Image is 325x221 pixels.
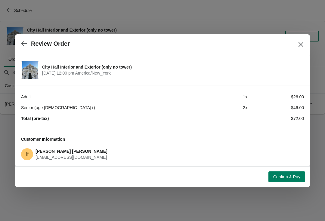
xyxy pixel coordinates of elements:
h2: Review Order [31,40,70,47]
button: Confirm & Pay [268,171,305,182]
span: [PERSON_NAME] [PERSON_NAME] [36,149,107,154]
div: 1 x [191,94,247,100]
div: 2 x [191,105,247,111]
span: City Hall Interior and Exterior (only no tower) [42,64,301,70]
button: Close [296,39,306,50]
strong: Total (pre-tax) [21,116,49,121]
div: Adult [21,94,191,100]
span: [DATE] 12:00 pm America/New_York [42,70,301,76]
span: Confirm & Pay [273,174,300,179]
div: Senior (age [DEMOGRAPHIC_DATA]+) [21,105,191,111]
span: Ilene [21,148,33,160]
img: City Hall Interior and Exterior (only no tower) | | August 21 | 12:00 pm America/New_York [22,61,38,79]
text: If [25,151,29,158]
div: $46.00 [247,105,304,111]
div: $26.00 [247,94,304,100]
div: $72.00 [247,115,304,121]
span: [EMAIL_ADDRESS][DOMAIN_NAME] [36,155,107,160]
span: Customer Information [21,137,65,142]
